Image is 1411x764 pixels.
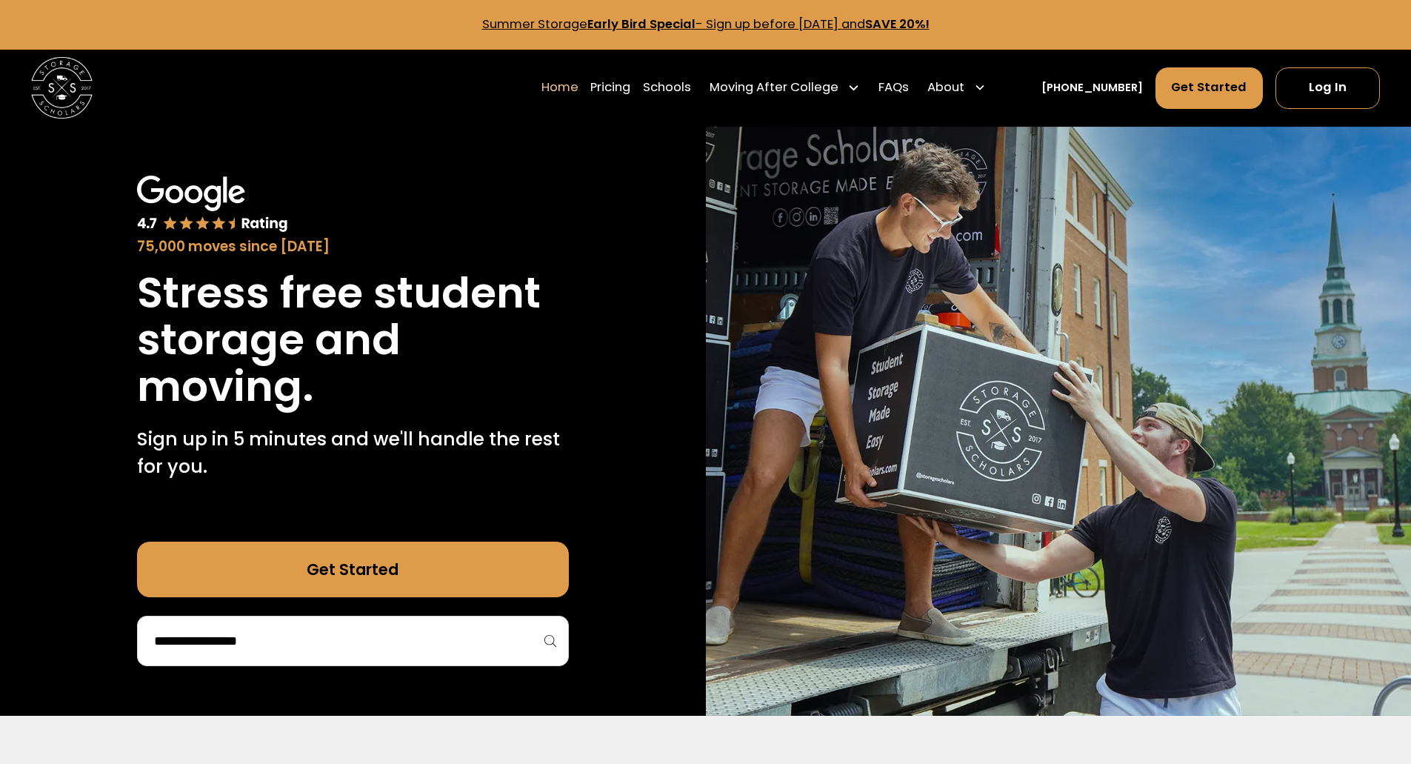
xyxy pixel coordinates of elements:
[137,425,569,481] p: Sign up in 5 minutes and we'll handle the rest for you.
[482,16,930,33] a: Summer StorageEarly Bird Special- Sign up before [DATE] andSAVE 20%!
[587,16,696,33] strong: Early Bird Special
[137,270,569,410] h1: Stress free student storage and moving.
[921,66,993,109] div: About
[590,66,630,109] a: Pricing
[137,176,288,233] img: Google 4.7 star rating
[878,66,909,109] a: FAQs
[710,79,838,97] div: Moving After College
[643,66,691,109] a: Schools
[137,236,569,257] div: 75,000 moves since [DATE]
[704,66,867,109] div: Moving After College
[865,16,930,33] strong: SAVE 20%!
[1275,67,1380,109] a: Log In
[927,79,964,97] div: About
[31,57,93,119] img: Storage Scholars main logo
[541,66,578,109] a: Home
[1041,80,1143,96] a: [PHONE_NUMBER]
[137,542,569,597] a: Get Started
[1155,67,1264,109] a: Get Started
